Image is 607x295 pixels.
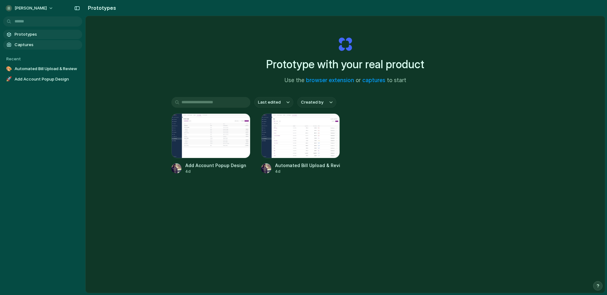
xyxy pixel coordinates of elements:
[15,5,47,11] span: [PERSON_NAME]
[3,75,82,84] a: 🚀Add Account Popup Design
[3,40,82,50] a: Captures
[301,99,323,105] span: Created by
[15,76,80,82] span: Add Account Popup Design
[15,66,80,72] span: Automated Bill Upload & Review
[3,30,82,39] a: Prototypes
[258,99,281,105] span: Last edited
[306,77,354,83] a: browser extension
[362,77,385,83] a: captures
[6,76,12,82] div: 🚀
[3,64,82,74] a: 🎨Automated Bill Upload & Review
[275,169,340,174] div: 4d
[15,31,80,38] span: Prototypes
[275,162,340,169] div: Automated Bill Upload & Review
[266,56,424,73] h1: Prototype with your real product
[185,162,246,169] div: Add Account Popup Design
[254,97,293,108] button: Last edited
[261,113,340,174] a: Automated Bill Upload & ReviewAutomated Bill Upload & Review4d
[297,97,336,108] button: Created by
[285,76,406,85] span: Use the or to start
[85,4,116,12] h2: Prototypes
[171,113,250,174] a: Add Account Popup DesignAdd Account Popup Design4d
[3,3,57,13] button: [PERSON_NAME]
[6,66,12,72] div: 🎨
[6,56,21,61] span: Recent
[185,169,246,174] div: 4d
[15,42,80,48] span: Captures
